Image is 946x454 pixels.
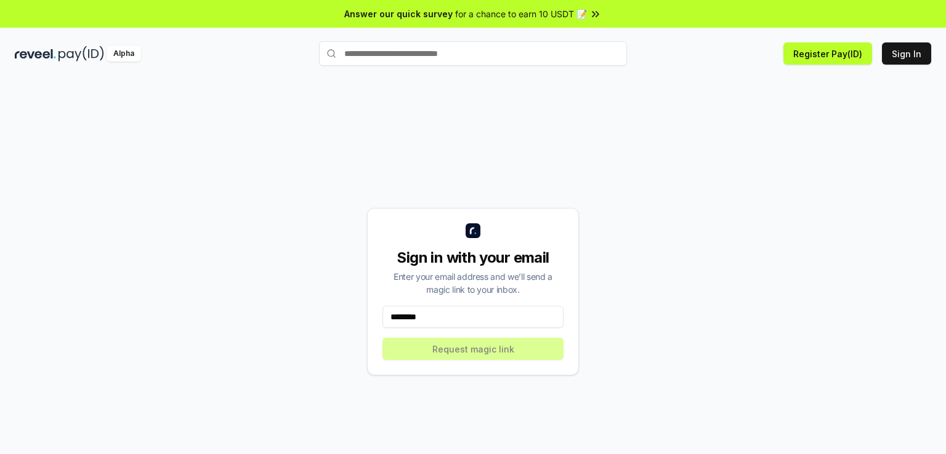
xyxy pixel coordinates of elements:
[382,270,564,296] div: Enter your email address and we’ll send a magic link to your inbox.
[344,7,453,20] span: Answer our quick survey
[107,46,141,62] div: Alpha
[882,42,931,65] button: Sign In
[15,46,56,62] img: reveel_dark
[382,248,564,268] div: Sign in with your email
[466,223,480,238] img: logo_small
[59,46,104,62] img: pay_id
[455,7,587,20] span: for a chance to earn 10 USDT 📝
[783,42,872,65] button: Register Pay(ID)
